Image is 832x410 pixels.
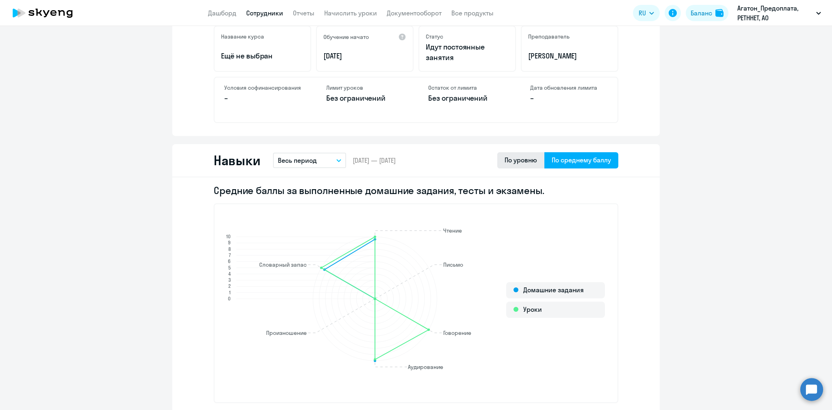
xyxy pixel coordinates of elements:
[228,283,231,289] text: 2
[426,33,443,40] h5: Статус
[228,271,231,277] text: 4
[208,9,236,17] a: Дашборд
[633,5,660,21] button: RU
[528,33,570,40] h5: Преподаватель
[451,9,494,17] a: Все продукты
[228,246,231,252] text: 8
[691,8,712,18] div: Баланс
[228,277,231,283] text: 3
[214,184,618,197] h2: Средние баллы за выполненные домашние задания, тесты и экзамены.
[506,302,605,318] div: Уроки
[530,93,608,104] p: –
[443,329,471,337] text: Говорение
[353,156,396,165] span: [DATE] — [DATE]
[426,42,509,63] p: Идут постоянные занятия
[224,84,302,91] h4: Условия софинансирования
[326,93,404,104] p: Без ограничений
[639,8,646,18] span: RU
[323,33,369,41] h5: Обучение начато
[737,3,813,23] p: Агатон_Предоплата, РЕТННЕТ, АО
[505,155,537,165] div: По уровню
[530,84,608,91] h4: Дата обновления лимита
[733,3,825,23] button: Агатон_Предоплата, РЕТННЕТ, АО
[228,240,231,246] text: 9
[246,9,283,17] a: Сотрудники
[326,84,404,91] h4: Лимит уроков
[552,155,611,165] div: По среднему баллу
[428,84,506,91] h4: Остаток от лимита
[293,9,314,17] a: Отчеты
[273,153,346,168] button: Весь период
[259,261,307,268] text: Словарный запас
[443,227,462,234] text: Чтение
[229,252,231,258] text: 7
[214,152,260,168] h2: Навыки
[387,9,442,17] a: Документооборот
[221,51,304,61] p: Ещё не выбран
[686,5,728,21] button: Балансbalance
[428,93,506,104] p: Без ограничений
[229,289,231,296] text: 1
[224,93,302,104] p: –
[443,261,463,268] text: Письмо
[506,282,605,298] div: Домашние задания
[226,233,231,240] text: 10
[323,51,406,61] p: [DATE]
[408,363,443,371] text: Аудирование
[278,155,317,165] p: Весь период
[715,9,724,17] img: balance
[228,265,231,271] text: 5
[228,258,231,264] text: 6
[266,329,307,337] text: Произношение
[528,51,611,61] p: [PERSON_NAME]
[221,33,264,40] h5: Название курса
[228,296,231,302] text: 0
[324,9,377,17] a: Начислить уроки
